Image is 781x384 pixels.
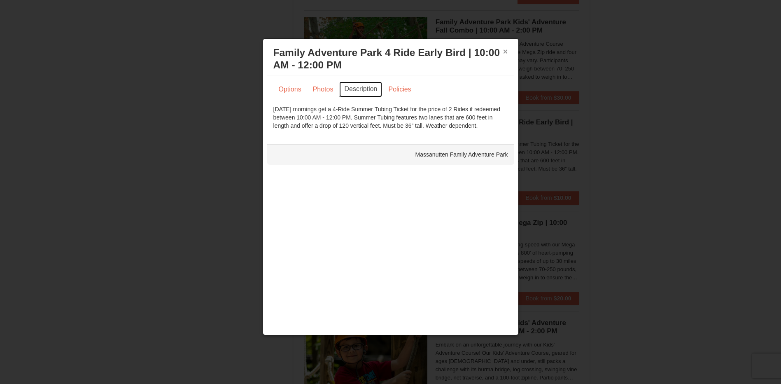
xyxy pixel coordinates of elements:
[503,47,508,56] button: ×
[267,144,514,165] div: Massanutten Family Adventure Park
[273,47,508,71] h3: Family Adventure Park 4 Ride Early Bird | 10:00 AM - 12:00 PM
[273,105,508,130] div: [DATE] mornings get a 4-Ride Summer Tubing Ticket for the price of 2 Rides if redeemed between 10...
[383,82,416,97] a: Policies
[339,82,382,97] a: Description
[308,82,339,97] a: Photos
[273,82,307,97] a: Options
